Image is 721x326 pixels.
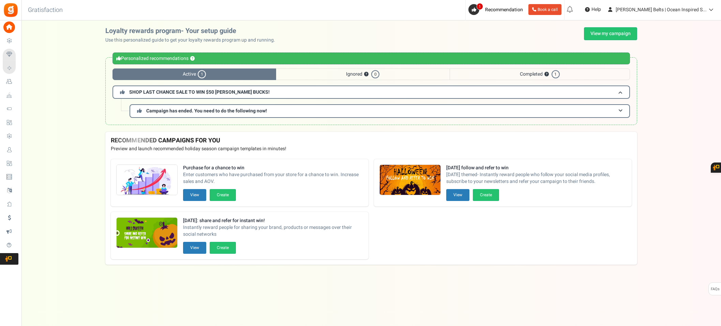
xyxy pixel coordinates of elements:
button: Create [473,189,499,201]
a: Help [582,4,604,15]
span: Recommendation [485,6,523,13]
strong: [DATE]: share and refer for instant win! [183,217,363,224]
span: [DATE] themed- Instantly reward people who follow your social media profiles, subscribe to your n... [446,171,626,185]
p: Preview and launch recommended holiday season campaign templates in minutes! [111,145,632,152]
img: Recommended Campaigns [117,165,177,196]
button: ? [544,72,549,77]
img: Recommended Campaigns [380,165,440,196]
img: Gratisfaction [3,2,18,18]
div: Personalized recommendations [112,52,630,64]
span: FAQs [710,283,720,296]
span: 0 [371,70,379,78]
button: ? [364,72,369,77]
button: View [183,242,206,254]
span: Instantly reward people for sharing your brand, products or messages over their social networks [183,224,363,238]
h3: Gratisfaction [20,3,70,17]
a: 1 Recommendation [468,4,526,15]
a: View my campaign [584,27,637,40]
h4: RECOMMENDED CAMPAIGNS FOR YOU [111,137,632,144]
span: Campaign has ended. You need to do the following now! [146,107,267,114]
span: SHOP LAST CHANCE SALE TO WIN $50 [PERSON_NAME] BUCKS! [129,89,270,96]
button: ? [190,57,195,61]
h2: Loyalty rewards program- Your setup guide [105,27,281,35]
p: Use this personalized guide to get your loyalty rewards program up and running. [105,37,281,44]
span: Completed [450,68,630,80]
img: Recommended Campaigns [117,218,177,248]
span: Enter customers who have purchased from your store for a chance to win. Increase sales and AOV. [183,171,363,185]
span: 1 [477,3,483,10]
span: Help [590,6,601,13]
button: View [446,189,469,201]
span: 1 [198,70,206,78]
strong: Purchase for a chance to win [183,165,363,171]
a: Book a call [528,4,561,15]
span: [PERSON_NAME] Belts | Ocean Inspired S... [616,6,707,13]
button: Create [210,189,236,201]
span: Ignored [276,68,449,80]
span: 1 [552,70,560,78]
button: View [183,189,206,201]
span: Active [112,68,276,80]
strong: [DATE] follow and refer to win [446,165,626,171]
button: Create [210,242,236,254]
